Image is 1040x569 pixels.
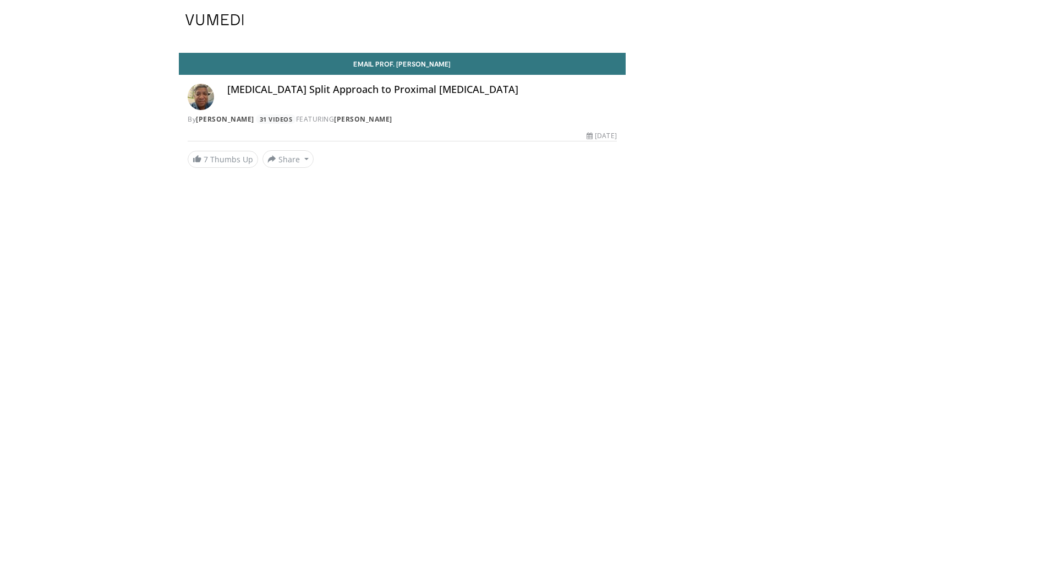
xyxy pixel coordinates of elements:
h4: [MEDICAL_DATA] Split Approach to Proximal [MEDICAL_DATA] [227,84,617,96]
a: [PERSON_NAME] [196,114,254,124]
img: VuMedi Logo [185,14,244,25]
a: [PERSON_NAME] [334,114,392,124]
div: By FEATURING [188,114,617,124]
a: 7 Thumbs Up [188,151,258,168]
a: 31 Videos [256,114,296,124]
img: Avatar [188,84,214,110]
div: [DATE] [587,131,616,141]
span: 7 [204,154,208,165]
button: Share [262,150,314,168]
a: Email Prof. [PERSON_NAME] [179,53,626,75]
